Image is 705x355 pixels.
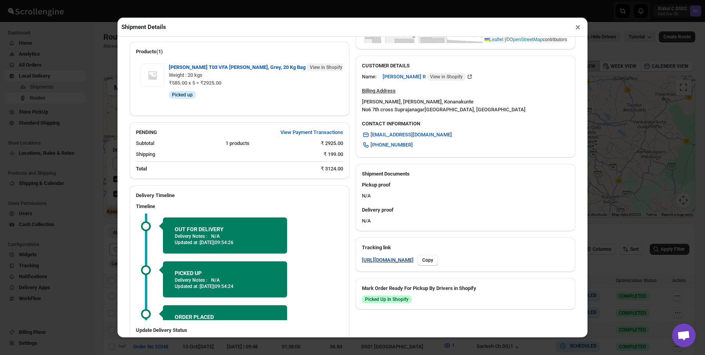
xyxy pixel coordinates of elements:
[211,277,220,283] p: N/A
[172,92,193,98] span: Picked up
[505,37,506,42] span: |
[484,37,503,42] a: Leaflet
[169,72,202,78] span: Weight : 20 kgs
[200,284,233,289] span: [DATE] | 09:54:24
[141,63,164,87] img: Item
[175,233,207,239] p: Delivery Notes :
[175,225,275,233] h2: OUT FOR DELIVERY
[362,206,569,214] h3: Delivery proof
[276,126,348,139] button: View Payment Transactions
[362,73,376,81] div: Name:
[136,203,343,210] h3: Timeline
[362,98,526,114] div: [PERSON_NAME], [PERSON_NAME], Konanakunte No6 7th cross Suprajanagar [GEOGRAPHIC_DATA], [GEOGRAPH...
[362,244,569,252] h3: Tracking link
[324,150,343,158] div: ₹ 199.00
[226,139,315,147] div: 1 products
[136,326,343,334] h3: Update Delivery Status
[136,150,317,158] div: Shipping
[169,64,353,70] a: [PERSON_NAME] T03 VFA [PERSON_NAME], Grey, 20 Kg Bag View in Shopify
[310,64,342,71] span: View in Shopify
[672,324,696,347] div: Open chat
[321,139,343,147] div: ₹ 2925.00
[136,166,147,172] b: Total
[175,283,275,290] p: Updated at :
[362,88,396,94] u: Billing Address
[175,313,275,321] h2: ORDER PLACED
[483,36,569,43] div: © contributors
[510,37,543,42] a: OpenStreetMap
[175,239,275,246] p: Updated at :
[362,170,569,178] h2: Shipment Documents
[136,139,219,147] div: Subtotal
[169,80,221,86] span: ₹585.00 x 5 = ₹2925.00
[121,23,166,31] h2: Shipment Details
[357,129,457,141] a: [EMAIL_ADDRESS][DOMAIN_NAME]
[572,22,584,33] button: ×
[136,129,157,136] h2: PENDING
[383,73,466,81] span: [PERSON_NAME] R
[356,178,575,203] div: N/A
[136,192,343,199] h2: Delivery Timeline
[365,296,409,302] span: Picked Up In Shopify
[383,74,474,80] a: [PERSON_NAME] R View in Shopify
[418,255,438,266] button: Copy
[136,48,343,56] h2: Products(1)
[362,120,569,128] h3: CONTACT INFORMATION
[357,139,418,151] a: [PHONE_NUMBER]
[362,284,569,292] h3: Mark Order Ready For Pickup By Drivers in Shopify
[175,269,275,277] h2: PICKED UP
[371,141,413,149] span: [PHONE_NUMBER]
[200,240,233,245] span: [DATE] | 09:54:26
[175,277,207,283] p: Delivery Notes :
[280,129,343,136] span: View Payment Transactions
[371,131,452,139] span: [EMAIL_ADDRESS][DOMAIN_NAME]
[169,63,345,71] span: [PERSON_NAME] T03 VFA [PERSON_NAME], Grey, 20 Kg Bag
[321,165,343,173] div: ₹ 3124.00
[211,233,220,239] p: N/A
[422,257,433,263] span: Copy
[356,203,575,231] div: N/A
[430,74,463,80] span: View in Shopify
[362,62,569,70] h3: CUSTOMER DETAILS
[362,256,414,264] a: [URL][DOMAIN_NAME]
[362,181,569,189] h3: Pickup proof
